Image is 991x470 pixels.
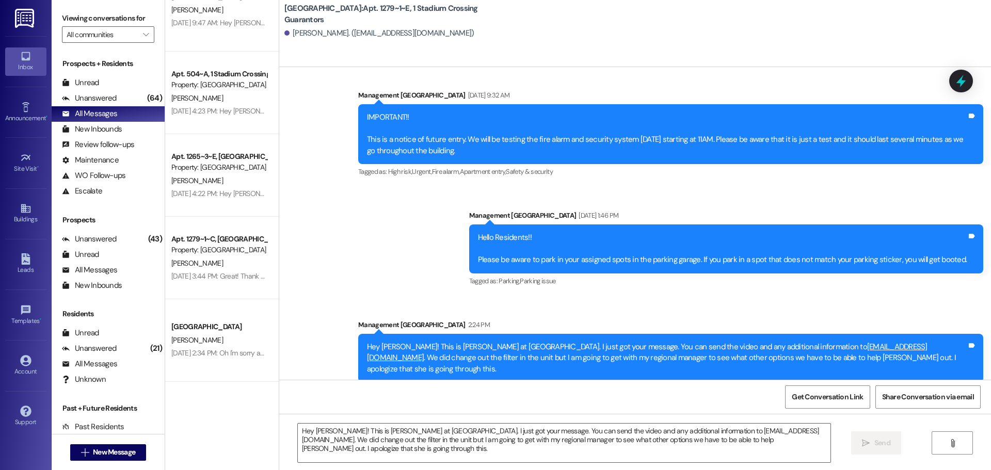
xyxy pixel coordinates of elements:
div: Review follow-ups [62,139,134,150]
div: [GEOGRAPHIC_DATA] [171,321,267,332]
div: (43) [146,231,165,247]
span: Fire alarm , [432,167,460,176]
a: Account [5,352,46,380]
i:  [862,439,870,447]
a: Templates • [5,301,46,329]
b: [GEOGRAPHIC_DATA]: Apt. 1279~1~E, 1 Stadium Crossing Guarantors [284,3,491,25]
div: IMPORTANT!! This is a notice of future entry. We will be testing the fire alarm and security syst... [367,112,967,156]
div: Past + Future Residents [52,403,165,414]
div: WO Follow-ups [62,170,125,181]
div: Unanswered [62,234,117,245]
a: Support [5,402,46,430]
a: Buildings [5,200,46,228]
span: Apartment entry , [460,167,506,176]
div: Management [GEOGRAPHIC_DATA] [469,210,984,224]
span: [PERSON_NAME] [171,176,223,185]
div: [DATE] 9:47 AM: Hey [PERSON_NAME], I saw you created an application with us. Do you have any ques... [171,18,517,27]
span: Urgent , [412,167,431,176]
div: Residents [52,309,165,319]
div: Apt. 504~A, 1 Stadium Crossing [171,69,267,79]
img: ResiDesk Logo [15,9,36,28]
div: Hello Residents!! Please be aware to park in your assigned spots in the parking garage. If you pa... [478,232,967,265]
div: Prospects + Residents [52,58,165,69]
div: 2:24 PM [466,319,490,330]
div: Tagged as: [358,164,983,179]
button: Get Conversation Link [785,385,870,409]
div: Unanswered [62,343,117,354]
div: Management [GEOGRAPHIC_DATA] [358,90,983,104]
div: New Inbounds [62,124,122,135]
a: Leads [5,250,46,278]
i:  [143,30,149,39]
div: Unread [62,77,99,88]
span: Safety & security [506,167,553,176]
div: Apt. 1265~3~E, [GEOGRAPHIC_DATA] [171,151,267,162]
span: Share Conversation via email [882,392,974,402]
div: [DATE] 1:46 PM [576,210,618,221]
a: Inbox [5,47,46,75]
input: All communities [67,26,138,43]
div: All Messages [62,108,117,119]
div: Property: [GEOGRAPHIC_DATA] [171,245,267,255]
i:  [949,439,956,447]
span: • [37,164,39,171]
div: Maintenance [62,155,119,166]
div: All Messages [62,359,117,369]
a: Site Visit • [5,149,46,177]
div: [DATE] 9:32 AM [466,90,510,101]
i:  [81,448,89,457]
div: Escalate [62,186,102,197]
span: • [46,113,47,120]
span: [PERSON_NAME] [171,258,223,268]
div: Unread [62,249,99,260]
div: (64) [145,90,165,106]
span: [PERSON_NAME] [171,335,223,345]
span: Parking issue [520,277,556,285]
div: Unread [62,328,99,338]
span: High risk , [388,167,412,176]
div: Management [GEOGRAPHIC_DATA] [358,319,983,334]
div: Tagged as: [469,273,984,288]
div: New Inbounds [62,280,122,291]
span: [PERSON_NAME] [171,5,223,14]
div: All Messages [62,265,117,275]
button: Share Conversation via email [875,385,981,409]
button: New Message [70,444,147,461]
div: Unknown [62,374,106,385]
div: Past Residents [62,422,124,432]
span: Send [874,437,890,448]
span: Get Conversation Link [792,392,863,402]
div: Unanswered [62,93,117,104]
div: Property: [GEOGRAPHIC_DATA] [171,162,267,173]
span: [PERSON_NAME] [171,93,223,103]
div: Prospects [52,215,165,225]
span: • [40,316,41,323]
div: Apt. 1279~1~C, [GEOGRAPHIC_DATA] [171,234,267,245]
div: [DATE] 2:34 PM: Oh I'm sorry about that, I don't know why it wouldn't have my last name on it. Ye... [171,348,546,358]
div: Hey [PERSON_NAME]! This is [PERSON_NAME] at [GEOGRAPHIC_DATA]. I just got your message. You can s... [367,342,967,375]
span: New Message [93,447,135,458]
label: Viewing conversations for [62,10,154,26]
div: [DATE] 4:23 PM: Hey [PERSON_NAME]! We have a package that was delivered to the office for you. We... [171,106,648,116]
div: [DATE] 3:44 PM: Great! Thank you! [171,271,273,281]
div: (21) [148,341,165,356]
button: Send [851,431,901,455]
div: [DATE] 4:22 PM: Hey [PERSON_NAME]! We have a package that was delivered to the office for you. We... [171,189,648,198]
div: Property: [GEOGRAPHIC_DATA] [171,79,267,90]
div: [PERSON_NAME]. ([EMAIL_ADDRESS][DOMAIN_NAME]) [284,28,474,39]
a: [EMAIL_ADDRESS][DOMAIN_NAME] [367,342,928,363]
span: Parking , [499,277,520,285]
